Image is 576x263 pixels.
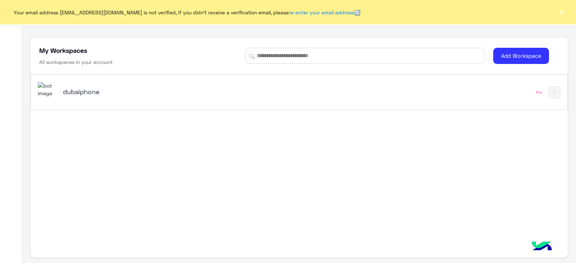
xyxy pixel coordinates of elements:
h6: All workspaces in your account [39,59,113,66]
h5: dubaiphone [63,87,251,96]
img: hulul-logo.png [529,234,554,259]
h5: My Workspaces [39,46,87,55]
img: 1403182699927242 [38,82,57,97]
a: re-enter your email address [289,9,354,15]
div: Pro [536,89,543,95]
button: Add Workspace [493,48,549,64]
span: Your email address [EMAIL_ADDRESS][DOMAIN_NAME] is not verified, if you didn't receive a verifica... [14,9,360,16]
button: × [558,9,565,16]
